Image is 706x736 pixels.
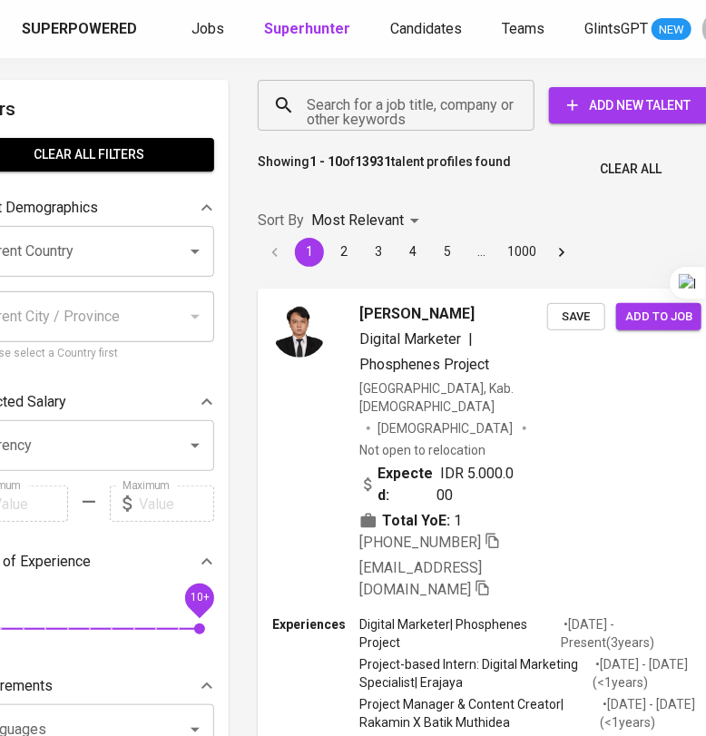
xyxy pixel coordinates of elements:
[600,695,701,731] p: • [DATE] - [DATE] ( <1 years )
[378,463,436,506] b: Expected:
[600,158,662,181] span: Clear All
[556,307,596,328] span: Save
[359,559,482,598] span: [EMAIL_ADDRESS][DOMAIN_NAME]
[182,433,208,458] button: Open
[182,239,208,264] button: Open
[359,534,481,551] span: [PHONE_NUMBER]
[398,238,427,267] button: Go to page 4
[264,20,350,37] b: Superhunter
[359,379,547,416] div: [GEOGRAPHIC_DATA], Kab. [DEMOGRAPHIC_DATA]
[584,18,691,41] a: GlintsGPT NEW
[390,18,466,41] a: Candidates
[593,655,701,692] p: • [DATE] - [DATE] ( <1 years )
[561,615,701,652] p: • [DATE] - Present ( 3 years )
[359,303,475,325] span: [PERSON_NAME]
[454,510,462,532] span: 1
[258,210,304,231] p: Sort By
[390,20,462,37] span: Candidates
[564,94,694,117] span: Add New Talent
[359,356,489,373] span: Phosphenes Project
[616,303,701,331] button: Add to job
[433,238,462,267] button: Go to page 5
[359,615,561,652] p: Digital Marketer | Phosphenes Project
[584,20,648,37] span: GlintsGPT
[191,20,224,37] span: Jobs
[139,486,214,522] input: Value
[190,592,209,604] span: 10+
[364,238,393,267] button: Go to page 3
[378,419,515,437] span: [DEMOGRAPHIC_DATA]
[258,152,511,186] p: Showing of talent profiles found
[359,695,600,731] p: Project Manager & Content Creator | Rakamin X Batik Muthidea
[547,303,605,331] button: Save
[359,441,485,459] p: Not open to relocation
[311,210,404,231] p: Most Relevant
[502,20,544,37] span: Teams
[355,154,391,169] b: 13931
[309,154,342,169] b: 1 - 10
[272,303,327,358] img: c884a06081ae03a80899424ccc2174cf.jpg
[468,329,473,350] span: |
[625,307,692,328] span: Add to job
[382,510,450,532] b: Total YoE:
[502,18,548,41] a: Teams
[359,655,593,692] p: Project-based Intern: Digital Marketing Specialist | Erajaya
[359,463,518,506] div: IDR 5.000.000
[467,242,496,260] div: …
[502,238,542,267] button: Go to page 1000
[652,21,691,39] span: NEW
[191,18,228,41] a: Jobs
[272,615,359,633] p: Experiences
[264,18,354,41] a: Superhunter
[22,19,141,40] a: Superpowered
[359,330,461,348] span: Digital Marketer
[329,238,358,267] button: Go to page 2
[593,152,669,186] button: Clear All
[311,204,426,238] div: Most Relevant
[258,238,579,267] nav: pagination navigation
[295,238,324,267] button: page 1
[547,238,576,267] button: Go to next page
[22,19,137,40] div: Superpowered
